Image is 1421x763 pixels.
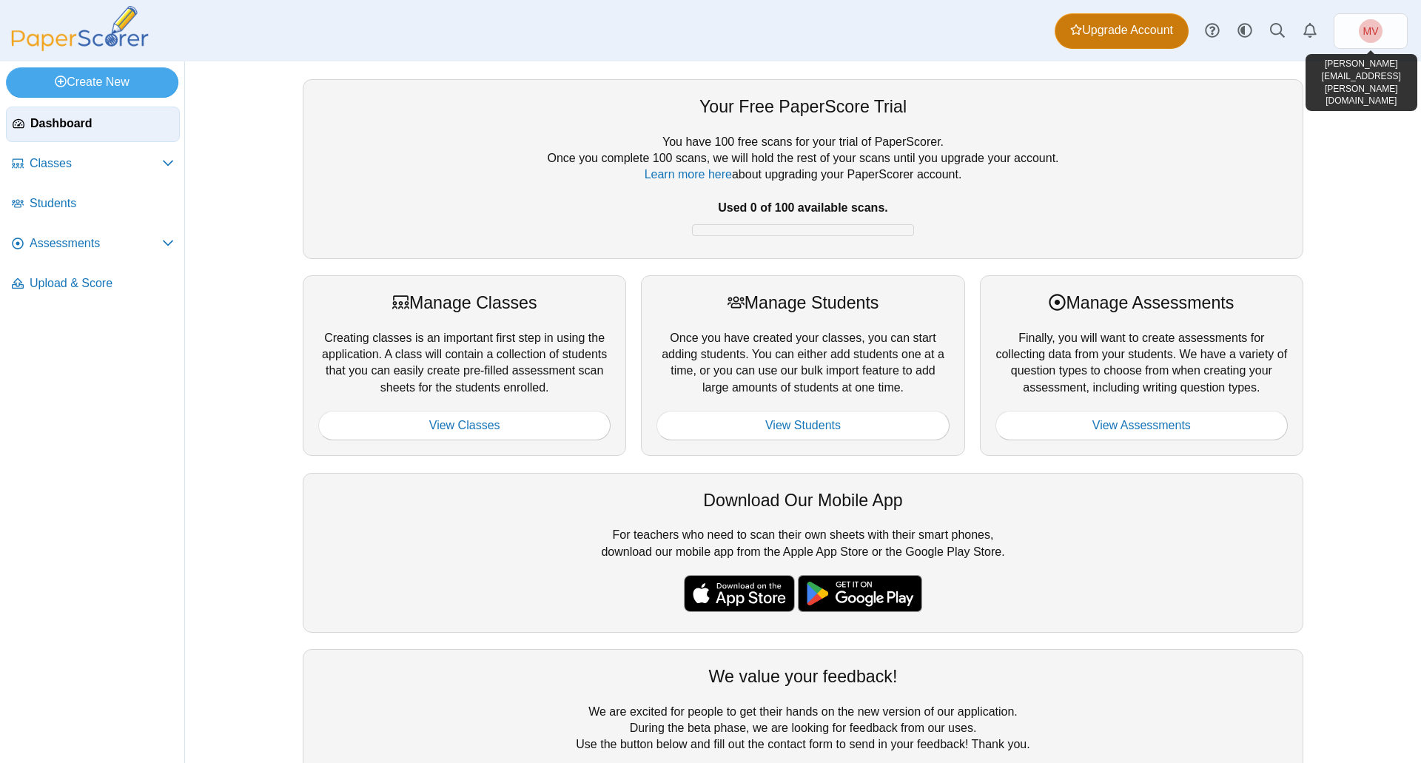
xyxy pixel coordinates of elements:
div: Manage Assessments [995,291,1288,315]
a: Alerts [1294,15,1326,47]
span: Dashboard [30,115,173,132]
span: Students [30,195,174,212]
div: Creating classes is an important first step in using the application. A class will contain a coll... [303,275,626,456]
a: View Students [656,411,949,440]
img: apple-store-badge.svg [684,575,795,612]
div: Manage Classes [318,291,611,315]
div: For teachers who need to scan their own sheets with their smart phones, download our mobile app f... [303,473,1303,633]
div: Your Free PaperScore Trial [318,95,1288,118]
a: View Assessments [995,411,1288,440]
div: Manage Students [656,291,949,315]
div: You have 100 free scans for your trial of PaperScorer. Once you complete 100 scans, we will hold ... [318,134,1288,243]
span: Classes [30,155,162,172]
a: Matthew Valdez [1334,13,1408,49]
div: [PERSON_NAME] [EMAIL_ADDRESS][PERSON_NAME][DOMAIN_NAME] [1306,54,1418,111]
a: PaperScorer [6,41,154,53]
a: Classes [6,147,180,182]
div: We value your feedback! [318,665,1288,688]
div: Once you have created your classes, you can start adding students. You can either add students on... [641,275,964,456]
img: google-play-badge.png [798,575,922,612]
a: Learn more here [645,168,732,181]
span: Matthew Valdez [1359,19,1383,43]
a: Assessments [6,226,180,262]
div: Finally, you will want to create assessments for collecting data from your students. We have a va... [980,275,1303,456]
a: Upgrade Account [1055,13,1189,49]
img: PaperScorer [6,6,154,51]
a: Dashboard [6,107,180,142]
a: Create New [6,67,178,97]
b: Used 0 of 100 available scans. [718,201,887,214]
a: View Classes [318,411,611,440]
a: Students [6,186,180,222]
span: Matthew Valdez [1363,26,1379,36]
div: Download Our Mobile App [318,488,1288,512]
span: Upload & Score [30,275,174,292]
span: Upgrade Account [1070,22,1173,38]
a: Upload & Score [6,266,180,302]
span: Assessments [30,235,162,252]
